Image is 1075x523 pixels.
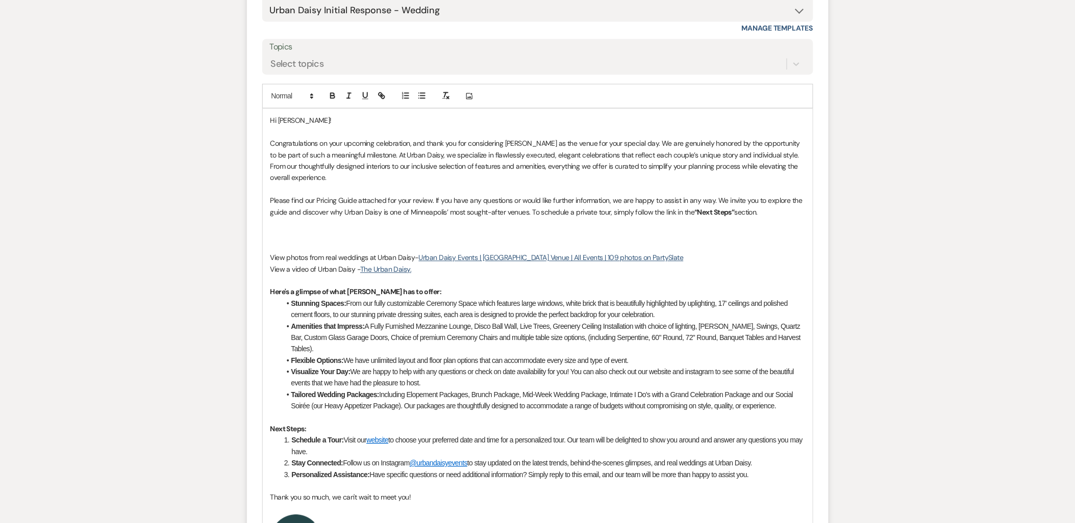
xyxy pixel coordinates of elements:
[281,469,805,480] li: Have specific questions or need additional information? Simply reply to this email, and our team ...
[410,459,467,467] a: @urbandaisyevents
[281,457,805,468] li: Follow us on Instagram to stay updated on the latest trends, behind-the-scenes glimpses, and real...
[291,390,380,399] strong: Tailored Wedding Packages:
[281,389,805,412] li: Including Elopement Packages, Brunch Package, Mid-Week Wedding Package, Intimate I Do's with a Gr...
[270,195,805,218] p: Please find our Pricing Guide attached for your review. If you have any questions or would like f...
[281,298,805,321] li: From our fully customizable Ceremony Space which features large windows, white brick that is beau...
[270,424,307,433] strong: Next Steps:
[695,207,735,217] strong: “Next Steps”
[270,138,805,184] p: Congratulations on your upcoming celebration, and thank you for considering [PERSON_NAME] as the ...
[270,265,361,274] span: View a video of Urban Daisy -
[291,368,351,376] strong: Visualize Your Day:
[281,434,805,457] li: Visit our to choose your preferred date and time for a personalized tour. Our team will be deligh...
[292,459,343,467] strong: Stay Connected:
[270,287,442,296] strong: Here's a glimpse of what [PERSON_NAME] has to offer:
[270,115,805,126] p: Hi [PERSON_NAME]!
[291,299,346,307] strong: Stunning Spaces:
[291,356,344,364] strong: Flexible Options:
[366,436,388,444] a: website
[291,322,365,330] strong: Amenities that Impress:
[360,265,411,274] a: The Urban Daisy.
[419,253,684,262] a: Urban Daisy Events | [GEOGRAPHIC_DATA] Venue | All Events | 109 photos on PartySlate
[742,23,813,33] a: Manage Templates
[281,321,805,355] li: A Fully Furnished Mezzanine Lounge, Disco Ball Wall, Live Trees, Greenery Ceiling Installation wi...
[270,491,805,503] p: Thank you so much, we can't wait to meet you!
[271,57,324,71] div: Select topics
[292,436,344,444] strong: Schedule a Tour:
[281,355,805,366] li: We have unlimited layout and floor plan options that can accommodate every size and type of event.
[270,40,806,55] label: Topics
[270,253,419,262] span: View photos from real weddings at Urban Daisy-
[292,470,370,479] strong: Personalized Assistance:
[281,366,805,389] li: We are happy to help with any questions or check on date availability for you! You can also check...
